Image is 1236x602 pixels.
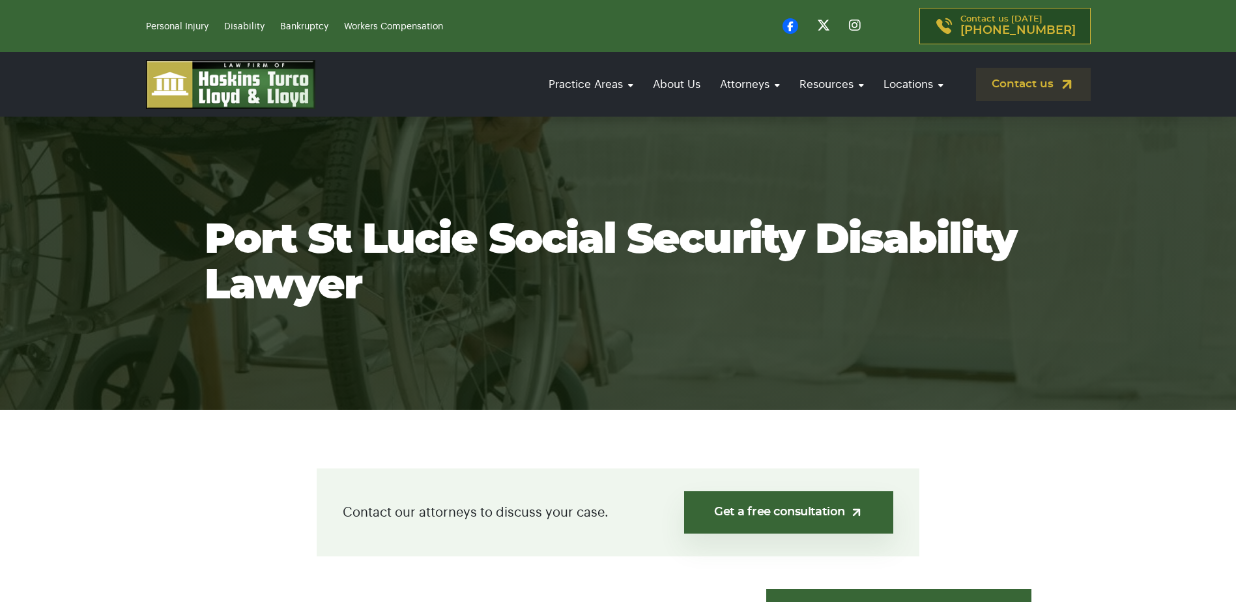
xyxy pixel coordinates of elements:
img: arrow-up-right-light.svg [850,506,863,519]
div: Contact our attorneys to discuss your case. [317,468,919,556]
a: Resources [793,66,870,103]
a: Attorneys [713,66,786,103]
a: Contact us [DATE][PHONE_NUMBER] [919,8,1091,44]
img: logo [146,60,315,109]
a: Contact us [976,68,1091,101]
a: Personal Injury [146,22,208,31]
h1: Port St Lucie Social Security Disability Lawyer [205,218,1032,309]
a: Locations [877,66,950,103]
a: About Us [646,66,707,103]
a: Workers Compensation [344,22,443,31]
a: Get a free consultation [684,491,893,534]
a: Disability [224,22,265,31]
p: Contact us [DATE] [960,15,1076,37]
span: [PHONE_NUMBER] [960,24,1076,37]
a: Bankruptcy [280,22,328,31]
a: Practice Areas [542,66,640,103]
